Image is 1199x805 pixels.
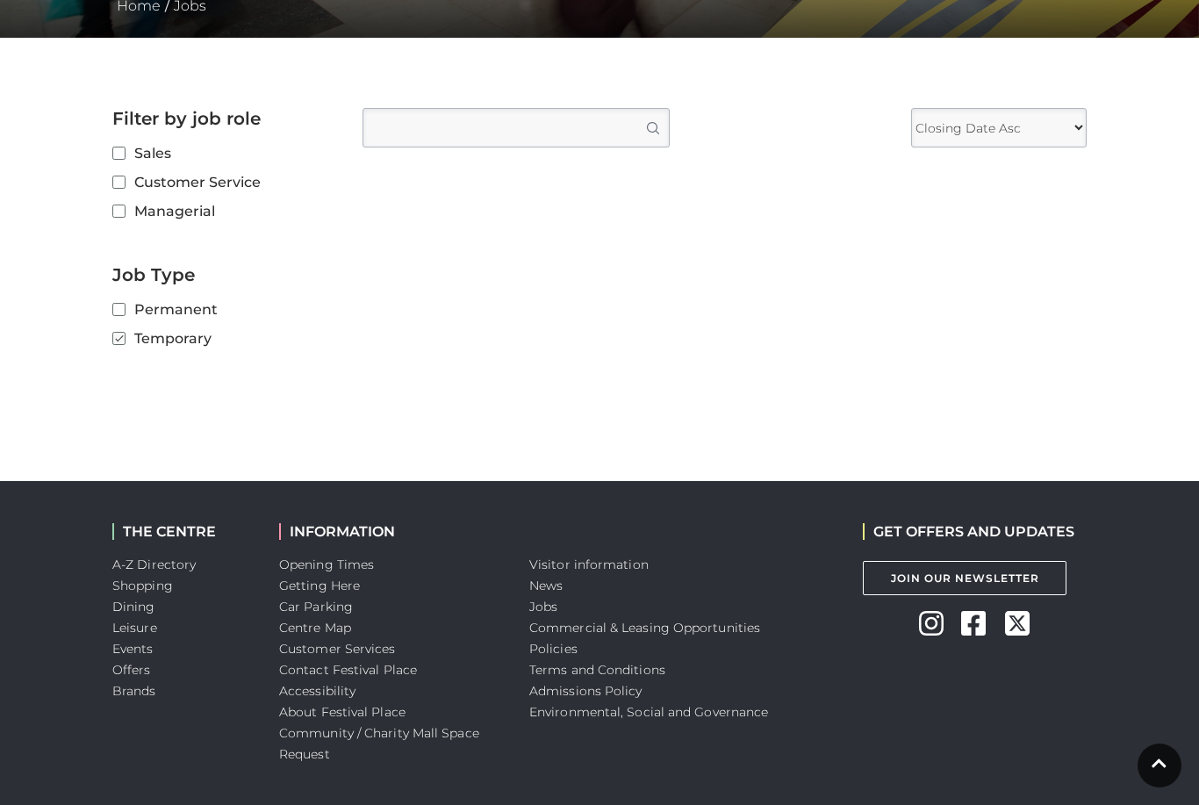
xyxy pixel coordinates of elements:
[529,578,563,593] a: News
[279,704,406,720] a: About Festival Place
[112,683,156,699] a: Brands
[112,171,336,193] label: Customer Service
[112,200,336,222] label: Managerial
[529,662,665,678] a: Terms and Conditions
[112,662,151,678] a: Offers
[112,327,336,349] label: Temporary
[863,561,1066,595] a: Join Our Newsletter
[112,641,154,657] a: Events
[112,599,155,615] a: Dining
[112,578,173,593] a: Shopping
[112,108,336,129] h2: Filter by job role
[529,620,760,636] a: Commercial & Leasing Opportunities
[112,264,336,285] h2: Job Type
[112,557,196,572] a: A-Z Directory
[279,578,360,593] a: Getting Here
[112,523,253,540] h2: THE CENTRE
[529,683,643,699] a: Admissions Policy
[279,662,417,678] a: Contact Festival Place
[529,704,768,720] a: Environmental, Social and Governance
[863,523,1074,540] h2: GET OFFERS AND UPDATES
[529,557,649,572] a: Visitor information
[529,641,578,657] a: Policies
[279,725,479,762] a: Community / Charity Mall Space Request
[279,599,353,615] a: Car Parking
[112,298,336,320] label: Permanent
[279,523,503,540] h2: INFORMATION
[112,142,336,164] label: Sales
[279,641,396,657] a: Customer Services
[529,599,557,615] a: Jobs
[279,683,355,699] a: Accessibility
[279,620,351,636] a: Centre Map
[112,620,157,636] a: Leisure
[279,557,374,572] a: Opening Times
